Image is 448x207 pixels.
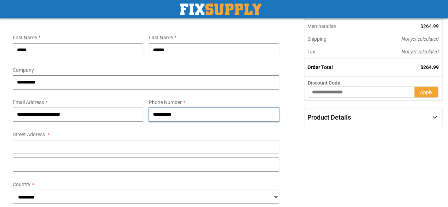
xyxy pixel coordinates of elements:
span: Street Address [13,132,45,137]
a: store logo [180,4,261,15]
button: Apply [414,86,438,98]
span: Not yet calculated [402,36,439,42]
span: Company [13,67,34,73]
span: Discount Code: [308,80,342,86]
span: Phone Number [149,99,182,105]
span: $264.99 [420,64,439,70]
img: Fix Industrial Supply [180,4,261,15]
span: First Name [13,35,37,40]
span: Product Details [307,114,351,121]
strong: Order Total [307,64,333,70]
span: Not yet calculated [402,49,439,54]
span: Email Address [13,99,44,105]
span: Shipping [307,36,327,42]
th: Tax [304,45,365,58]
span: Last Name [149,35,173,40]
span: Country [13,182,30,187]
span: Apply [420,90,432,95]
th: Merchandise [304,20,365,33]
span: $264.99 [420,23,439,29]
